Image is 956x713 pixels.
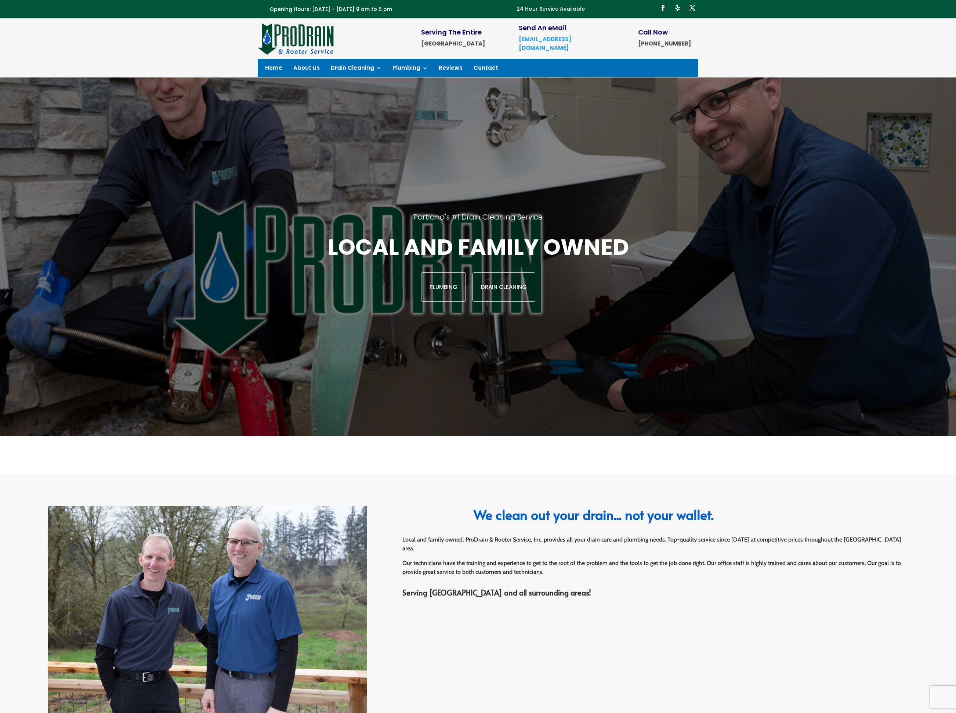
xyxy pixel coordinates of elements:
span: Serving The Entire [421,28,482,37]
h4: Serving [GEOGRAPHIC_DATA] and all surrounding areas! [402,587,908,601]
a: Reviews [439,65,463,73]
a: Contact [474,65,498,73]
p: Our technicians have the training and experience to get to the root of the problem and the tools ... [402,559,908,576]
span: We clean out your drain... not your wallet. [474,505,714,524]
strong: [GEOGRAPHIC_DATA] [421,40,485,47]
a: Home [265,65,282,73]
div: Local and family owned [125,233,832,302]
a: Drain Cleaning [331,65,381,73]
h2: Portland's #1 Drain Cleaning Service [125,212,832,233]
img: site-logo-100h [258,22,334,55]
a: Drain Cleaning [472,272,535,302]
span: Opening Hours: [DATE] - [DATE] 9 am to 5 pm [269,6,392,13]
p: Local and family owned, ProDrain & Rooter Service, Inc. provides all your drain care and plumbing... [402,535,908,559]
span: Send An eMail [519,23,566,32]
a: Plumbing [421,272,466,302]
a: Follow on X [687,2,698,14]
span: Call Now [638,28,668,37]
a: [EMAIL_ADDRESS][DOMAIN_NAME] [519,35,571,52]
p: 24 Hour Service Available [517,5,585,14]
a: Follow on Facebook [657,2,669,14]
strong: [PHONE_NUMBER] [638,40,691,47]
a: Plumbing [392,65,428,73]
a: Follow on Yelp [672,2,684,14]
a: About us [293,65,320,73]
